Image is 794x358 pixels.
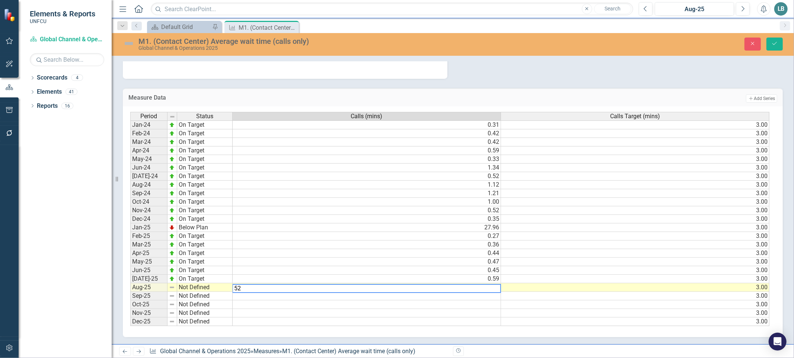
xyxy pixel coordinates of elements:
div: M1. (Contact Center) Average wait time (calls only) [138,37,495,45]
td: 0.59 [233,275,501,283]
td: Nov-24 [130,206,168,215]
button: Search [594,4,631,14]
td: 0.35 [233,215,501,223]
img: ClearPoint Strategy [4,9,17,22]
img: zOikAAAAAElFTkSuQmCC [169,207,175,213]
a: Global Channel & Operations 2025 [160,348,251,355]
td: 0.52 [233,206,501,215]
td: On Target [177,258,233,266]
td: Not Defined [177,309,233,317]
td: 27.96 [233,223,501,232]
td: Sep-25 [130,292,168,300]
td: Feb-25 [130,232,168,241]
td: 0.47 [233,258,501,266]
a: Measures [253,348,279,355]
div: » » [149,347,447,356]
td: 0.59 [233,146,501,155]
img: zOikAAAAAElFTkSuQmCC [169,190,175,196]
span: Calls (mins) [351,113,383,120]
td: 3.00 [501,258,769,266]
td: Oct-25 [130,300,168,309]
img: zOikAAAAAElFTkSuQmCC [169,139,175,145]
img: Not Defined [123,38,135,49]
img: zOikAAAAAElFTkSuQmCC [169,165,175,171]
h3: Measure Data [128,94,482,101]
img: zOikAAAAAElFTkSuQmCC [169,259,175,265]
td: 3.00 [501,172,769,181]
button: Aug-25 [655,2,734,16]
span: Search [605,6,621,12]
img: 8DAGhfEEPCf229AAAAAElFTkSuQmCC [169,310,175,316]
a: Reports [37,102,58,110]
td: 3.00 [501,198,769,206]
td: 3.00 [501,155,769,164]
div: 4 [71,75,83,81]
td: 1.21 [233,189,501,198]
img: zOikAAAAAElFTkSuQmCC [169,267,175,273]
img: zOikAAAAAElFTkSuQmCC [169,242,175,248]
td: On Target [177,164,233,172]
img: 8DAGhfEEPCf229AAAAAElFTkSuQmCC [169,114,175,120]
img: 8DAGhfEEPCf229AAAAAElFTkSuQmCC [169,284,175,290]
img: zOikAAAAAElFTkSuQmCC [169,130,175,136]
td: [DATE]-24 [130,172,168,181]
div: Aug-25 [657,5,731,14]
td: 3.00 [501,249,769,258]
td: 3.00 [501,129,769,138]
td: On Target [177,275,233,283]
td: 3.00 [501,232,769,241]
td: On Target [177,249,233,258]
td: Jan-24 [130,120,168,129]
td: 0.31 [233,120,501,129]
td: 3.00 [501,223,769,232]
a: Scorecards [37,74,67,82]
td: 0.42 [233,129,501,138]
img: zOikAAAAAElFTkSuQmCC [169,182,175,188]
input: Search ClearPoint... [151,3,633,16]
td: On Target [177,172,233,181]
td: 0.27 [233,232,501,241]
div: M1. (Contact Center) Average wait time (calls only) [282,348,415,355]
td: 0.42 [233,138,501,146]
td: On Target [177,206,233,215]
td: On Target [177,266,233,275]
td: Jun-25 [130,266,168,275]
img: zOikAAAAAElFTkSuQmCC [169,173,175,179]
td: 3.00 [501,189,769,198]
div: Open Intercom Messenger [769,333,787,351]
td: On Target [177,120,233,129]
td: Not Defined [177,283,233,292]
div: Global Channel & Operations 2025 [138,45,495,51]
td: Not Defined [177,317,233,326]
img: zOikAAAAAElFTkSuQmCC [169,276,175,282]
a: Default Grid [149,22,210,32]
td: 1.00 [233,198,501,206]
div: Default Grid [161,22,210,32]
img: zOikAAAAAElFTkSuQmCC [169,216,175,222]
td: May-24 [130,155,168,164]
td: Not Defined [177,292,233,300]
td: On Target [177,155,233,164]
img: zOikAAAAAElFTkSuQmCC [169,233,175,239]
button: Add Series [746,94,777,103]
img: TnMDeAgwAPMxUmUi88jYAAAAAElFTkSuQmCC [169,225,175,230]
td: 3.00 [501,120,769,129]
td: 0.45 [233,266,501,275]
small: UNFCU [30,18,95,24]
td: Jan-25 [130,223,168,232]
td: Aug-25 [130,283,168,292]
td: Mar-25 [130,241,168,249]
td: Nov-25 [130,309,168,317]
td: Dec-25 [130,317,168,326]
a: Elements [37,88,62,96]
img: zOikAAAAAElFTkSuQmCC [169,156,175,162]
td: On Target [177,215,233,223]
td: 3.00 [501,300,769,309]
td: 3.00 [501,317,769,326]
td: 0.44 [233,249,501,258]
td: 3.00 [501,164,769,172]
td: On Target [177,241,233,249]
td: 3.00 [501,146,769,155]
div: 16 [61,103,73,109]
img: 8DAGhfEEPCf229AAAAAElFTkSuQmCC [169,319,175,325]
